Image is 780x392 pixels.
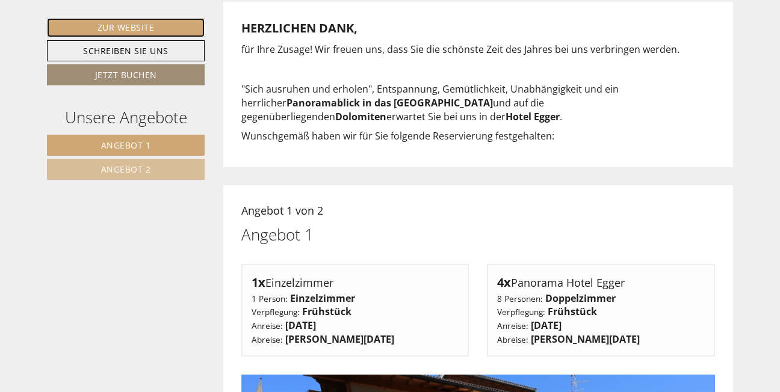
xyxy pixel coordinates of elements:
[335,110,386,123] strong: Dolomiten
[47,40,205,61] a: Schreiben Sie uns
[47,18,205,37] a: Zur Website
[285,332,394,346] b: [PERSON_NAME][DATE]
[285,319,316,332] b: [DATE]
[252,334,283,345] small: Abreise:
[252,320,283,331] small: Anreise:
[354,20,357,36] strong: ,
[47,64,205,85] a: Jetzt buchen
[545,292,616,305] b: Doppelzimmer
[101,164,151,175] span: Angebot 2
[302,305,351,318] b: Frühstück
[497,320,528,331] small: Anreise:
[241,82,716,124] p: "Sich ausruhen und erholen", Entspannung, Gemütlichkeit, Unabhängigkeit und ein herrlicher und au...
[241,203,323,218] span: Angebot 1 von 2
[241,129,716,143] p: Wunschgemäß haben wir für Sie folgende Reservierung festgehalten:
[286,96,493,109] strong: Panoramablick in das [GEOGRAPHIC_DATA]
[101,139,151,151] span: Angebot 1
[497,293,543,304] small: 8 Personen:
[531,332,640,346] b: [PERSON_NAME][DATE]
[497,274,511,290] b: 4x
[47,106,205,129] div: Unsere Angebote
[506,110,560,123] strong: Hotel Egger
[252,293,288,304] small: 1 Person:
[241,20,354,36] strong: HERZLICHEN DANK
[241,224,314,246] div: Angebot 1
[252,274,265,290] b: 1x
[290,292,355,305] b: Einzelzimmer
[531,319,562,332] b: [DATE]
[497,306,545,317] small: Verpflegung:
[497,274,705,292] div: Panorama Hotel Egger
[252,306,300,317] small: Verpflegung:
[252,274,459,292] div: Einzelzimmer
[241,43,716,57] p: für Ihre Zusage! Wir freuen uns, dass Sie die schönste Zeit des Jahres bei uns verbringen werden.
[497,334,528,345] small: Abreise:
[548,305,597,318] b: Frühstück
